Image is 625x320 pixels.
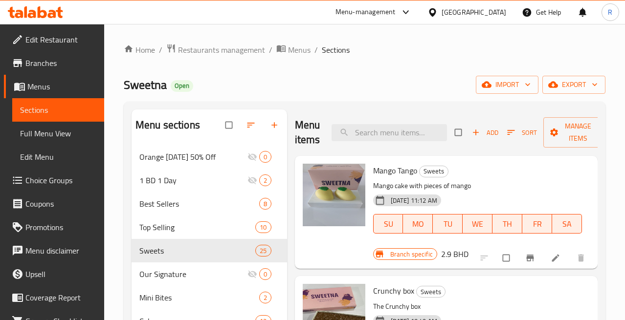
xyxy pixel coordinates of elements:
[135,118,200,132] h2: Menu sections
[373,163,417,178] span: Mango Tango
[4,286,104,309] a: Coverage Report
[288,44,311,56] span: Menus
[260,270,271,279] span: 0
[526,217,548,231] span: FR
[25,57,96,69] span: Branches
[373,283,414,298] span: Crunchy box
[264,114,287,136] button: Add section
[492,214,522,234] button: TH
[256,223,270,232] span: 10
[256,246,270,256] span: 25
[476,76,538,94] button: import
[132,169,287,192] div: 1 BD 1 Day2
[25,198,96,210] span: Coupons
[497,249,517,267] span: Select to update
[542,76,605,94] button: export
[132,262,287,286] div: Our Signature0
[260,293,271,302] span: 2
[259,268,271,280] div: items
[139,198,259,210] div: Best Sellers
[449,123,469,142] span: Select section
[132,145,287,169] div: Orange [DATE] 50% Off0
[20,151,96,163] span: Edit Menu
[378,217,400,231] span: SU
[386,250,437,259] span: Branch specific
[608,7,612,18] span: R
[472,127,498,138] span: Add
[463,214,492,234] button: WE
[387,196,441,205] span: [DATE] 11:12 AM
[484,79,531,91] span: import
[220,116,240,134] span: Select all sections
[4,51,104,75] a: Branches
[171,82,193,90] span: Open
[132,286,287,309] div: Mini Bites2
[259,174,271,186] div: items
[4,262,104,286] a: Upsell
[507,127,537,138] span: Sort
[139,292,259,303] span: Mini Bites
[25,292,96,303] span: Coverage Report
[25,221,96,233] span: Promotions
[259,198,271,210] div: items
[20,104,96,116] span: Sections
[255,221,271,233] div: items
[269,44,272,56] li: /
[25,34,96,45] span: Edit Restaurant
[496,217,518,231] span: TH
[4,192,104,215] a: Coupons
[139,245,255,256] span: Sweets
[441,247,469,261] h6: 2.9 BHD
[570,247,594,269] button: delete
[407,217,429,231] span: MO
[276,43,311,56] a: Menus
[139,221,255,233] div: Top Selling
[178,44,265,56] span: Restaurants management
[4,169,104,192] a: Choice Groups
[124,43,605,56] nav: breadcrumb
[4,239,104,262] a: Menu disclaimer
[467,217,489,231] span: WE
[25,174,96,186] span: Choice Groups
[556,217,578,231] span: SA
[255,245,271,256] div: items
[543,117,613,148] button: Manage items
[12,98,104,122] a: Sections
[139,151,247,163] span: Orange [DATE] 50% Off
[416,286,446,298] div: Sweets
[159,44,162,56] li: /
[247,175,257,185] svg: Inactive section
[420,166,448,177] span: Sweets
[373,214,403,234] button: SU
[442,7,506,18] div: [GEOGRAPHIC_DATA]
[247,152,257,162] svg: Inactive section
[132,239,287,262] div: Sweets25
[171,80,193,92] div: Open
[373,300,582,313] p: The Crunchy box
[4,215,104,239] a: Promotions
[27,81,96,92] span: Menus
[260,152,271,162] span: 0
[335,6,396,18] div: Menu-management
[550,79,598,91] span: export
[469,125,501,140] span: Add item
[551,253,562,263] a: Edit menu item
[124,74,167,96] span: Sweetna
[519,247,543,269] button: Branch-specific-item
[551,120,605,145] span: Manage items
[505,125,539,140] button: Sort
[522,214,552,234] button: FR
[322,44,350,56] span: Sections
[20,128,96,139] span: Full Menu View
[139,174,247,186] span: 1 BD 1 Day
[240,114,264,136] span: Sort sections
[25,268,96,280] span: Upsell
[295,118,320,147] h2: Menu items
[12,122,104,145] a: Full Menu View
[139,268,247,280] div: Our Signature
[166,43,265,56] a: Restaurants management
[124,44,155,56] a: Home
